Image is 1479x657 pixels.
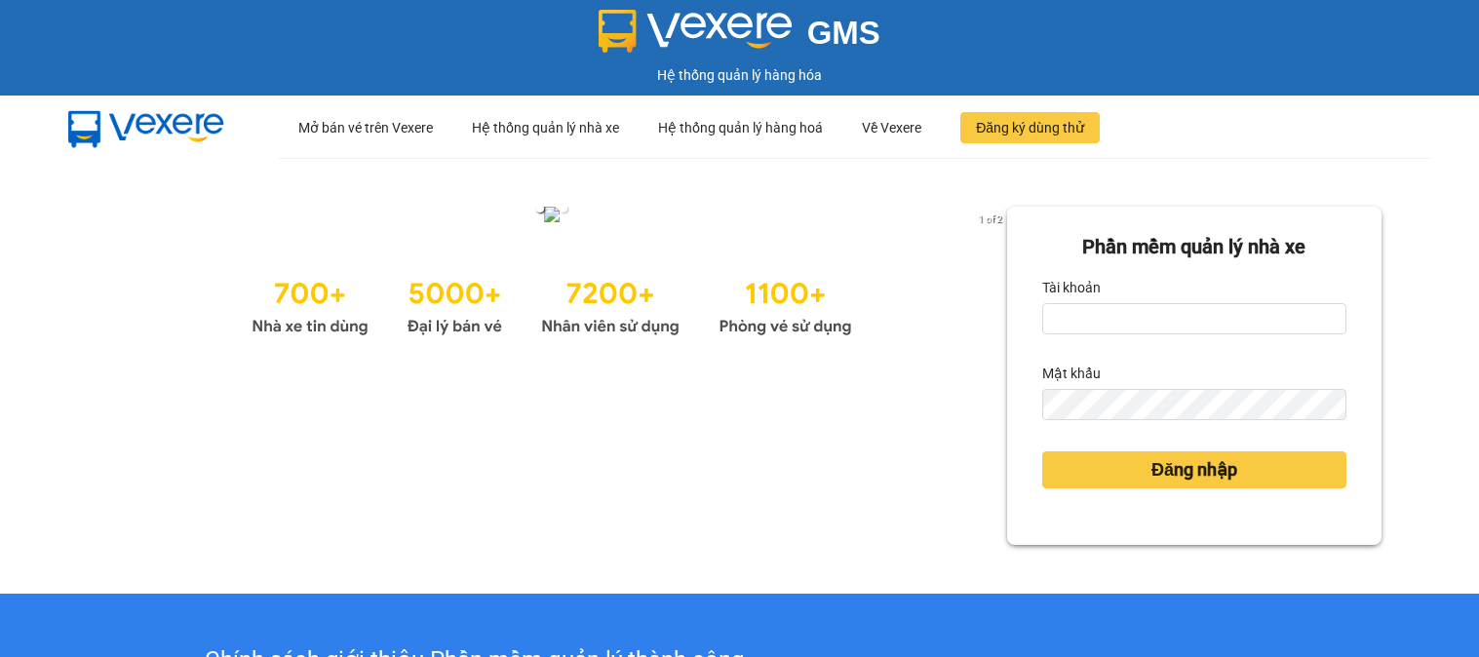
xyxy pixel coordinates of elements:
[472,97,619,159] div: Hệ thống quản lý nhà xe
[1151,456,1237,483] span: Đăng nhập
[599,10,792,53] img: logo 2
[1042,451,1346,488] button: Đăng nhập
[960,112,1100,143] button: Đăng ký dùng thử
[862,97,921,159] div: Về Vexere
[1042,358,1101,389] label: Mật khẩu
[973,207,1007,232] p: 1 of 2
[1042,232,1346,262] div: Phần mềm quản lý nhà xe
[976,117,1084,138] span: Đăng ký dùng thử
[1042,272,1101,303] label: Tài khoản
[560,205,567,213] li: slide item 2
[252,267,852,341] img: Statistics.png
[536,205,544,213] li: slide item 1
[980,207,1007,228] button: next slide / item
[298,97,433,159] div: Mở bán vé trên Vexere
[807,15,880,51] span: GMS
[49,96,244,160] img: mbUUG5Q.png
[1042,389,1346,420] input: Mật khẩu
[97,207,125,228] button: previous slide / item
[658,97,823,159] div: Hệ thống quản lý hàng hoá
[5,64,1474,86] div: Hệ thống quản lý hàng hóa
[1042,303,1346,334] input: Tài khoản
[599,29,880,45] a: GMS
